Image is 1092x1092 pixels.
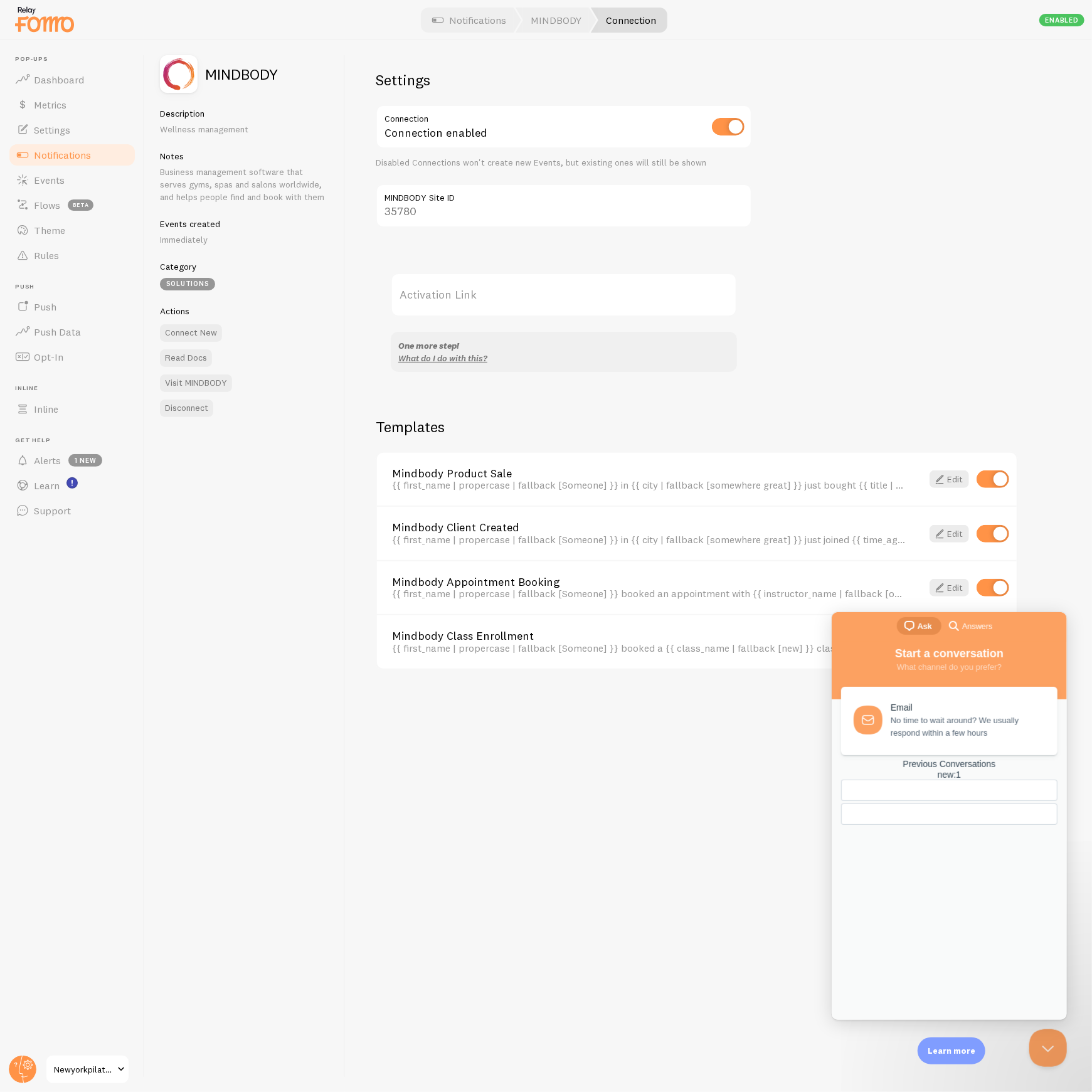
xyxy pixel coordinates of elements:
[34,199,60,211] span: Flows
[8,243,137,268] a: Rules
[391,273,737,317] label: Activation Link
[376,417,1018,437] h2: Templates
[15,55,137,63] span: Pop-ups
[34,351,63,363] span: Opt-In
[34,124,70,136] span: Settings
[13,3,76,35] img: fomo-relay-logo-orange.svg
[928,1045,975,1057] p: Learn more
[376,184,752,228] input: 1532
[392,479,907,490] div: {{ first_name | propercase | fallback [Someone] }} in {{ city | fallback [somewhere great] }} jus...
[34,149,91,161] span: Notifications
[8,92,137,117] a: Metrics
[376,157,752,169] div: Disabled Connections won't create new Events, but existing ones will still be shown
[34,403,58,415] span: Inline
[930,525,969,543] a: Edit
[8,193,137,218] a: Flows beta
[8,498,137,523] a: Support
[930,470,969,488] a: Edit
[8,473,137,498] a: Learn
[34,174,65,186] span: Events
[392,630,907,642] a: Mindbody Class Enrollment
[392,534,907,545] div: {{ first_name | propercase | fallback [Someone] }} in {{ city | fallback [somewhere great] }} jus...
[34,73,84,86] span: Dashboard
[160,349,212,367] a: Read Docs
[8,142,137,167] a: Notifications
[34,479,60,492] span: Learn
[160,218,330,230] h5: Events created
[34,504,71,517] span: Support
[8,117,137,142] a: Settings
[160,108,330,119] h5: Description
[1029,1029,1067,1067] iframe: Help Scout Beacon - Close
[376,184,752,205] label: MINDBODY Site ID
[34,98,66,111] span: Metrics
[160,374,232,392] a: Visit MINDBODY
[8,396,137,421] a: Inline
[392,468,907,479] a: Mindbody Product Sale
[34,224,65,236] span: Theme
[54,1062,114,1077] span: Newyorkpilates
[160,123,330,135] p: Wellness management
[8,218,137,243] a: Theme
[15,283,137,291] span: Push
[160,151,330,162] h5: Notes
[392,576,907,588] a: Mindbody Appointment Booking
[34,249,59,262] span: Rules
[392,522,907,533] a: Mindbody Client Created
[68,454,102,467] span: 1 new
[8,448,137,473] a: Alerts 1 new
[34,454,61,467] span: Alerts
[8,344,137,369] a: Opt-In
[392,642,907,654] div: {{ first_name | propercase | fallback [Someone] }} booked a {{ class_name | fallback [new] }} cla...
[34,326,81,338] span: Push Data
[918,1037,985,1064] div: Learn more
[160,324,222,342] button: Connect New
[68,199,93,211] span: beta
[160,261,330,272] h5: Category
[160,55,198,93] img: fomo_icons_mindbody.svg
[160,400,213,417] button: Disconnect
[66,477,78,489] svg: <p>Watch New Feature Tutorials!</p>
[205,66,278,82] h2: MINDBODY
[8,319,137,344] a: Push Data
[160,233,330,246] p: Immediately
[398,339,729,352] div: One more step!
[160,166,330,203] p: Business management software that serves gyms, spas and salons worldwide, and helps people find a...
[15,437,137,445] span: Get Help
[34,300,56,313] span: Push
[376,70,752,90] h2: Settings
[15,384,137,393] span: Inline
[392,588,907,599] div: {{ first_name | propercase | fallback [Someone] }} booked an appointment with {{ instructor_name ...
[160,278,215,290] div: Solutions
[8,167,137,193] a: Events
[8,67,137,92] a: Dashboard
[930,579,969,596] a: Edit
[8,294,137,319] a: Push
[45,1054,130,1084] a: Newyorkpilates
[160,305,330,317] h5: Actions
[398,353,487,364] a: What do I do with this?
[832,612,1067,1020] iframe: Help Scout Beacon - Live Chat, Contact Form, and Knowledge Base
[376,105,752,151] div: Connection enabled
